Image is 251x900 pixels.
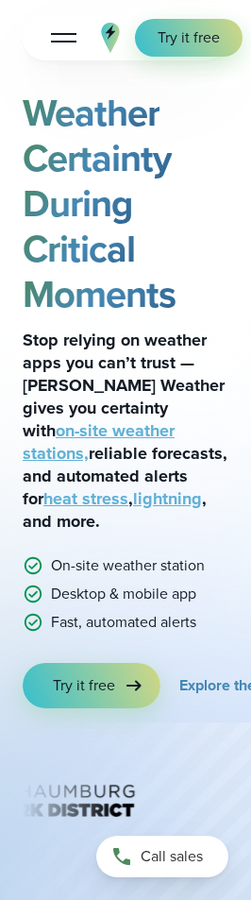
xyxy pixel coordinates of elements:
[96,836,228,877] a: Call sales
[53,675,115,696] span: Try it free
[158,27,220,48] span: Try it free
[23,418,175,466] a: on-site weather stations,
[133,486,202,511] a: lightning
[51,555,205,576] p: On-site weather station
[23,754,228,858] div: slideshow
[51,612,196,633] p: Fast, automated alerts
[135,19,243,57] a: Try it free
[141,846,203,867] span: Call sales
[23,663,160,708] a: Try it free
[23,85,176,322] strong: Weather Certainty During Critical Moments
[51,584,196,604] p: Desktop & mobile app
[23,329,228,533] p: Stop relying on weather apps you can’t trust — [PERSON_NAME] Weather gives you certainty with rel...
[43,486,128,511] a: heat stress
